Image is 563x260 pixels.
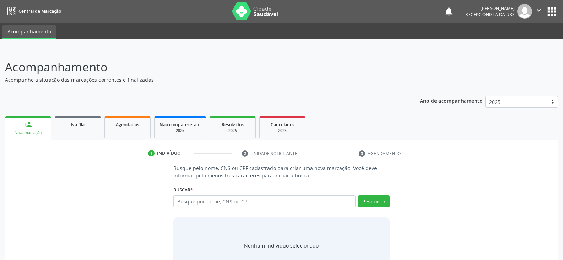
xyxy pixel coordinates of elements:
span: Central de Marcação [18,8,61,14]
div: 2025 [265,128,300,133]
span: Na fila [71,122,85,128]
i:  [535,6,543,14]
div: 1 [148,150,155,156]
p: Busque pelo nome, CNS ou CPF cadastrado para criar uma nova marcação. Você deve informar pelo men... [173,164,390,179]
input: Busque por nome, CNS ou CPF [173,195,356,207]
div: 2025 [215,128,250,133]
button: notifications [444,6,454,16]
div: Indivíduo [157,150,181,156]
p: Ano de acompanhamento [420,96,483,105]
button: apps [546,5,558,18]
span: Resolvidos [222,122,244,128]
a: Central de Marcação [5,5,61,17]
div: Nova marcação [10,130,46,136]
label: Buscar [173,184,193,195]
div: person_add [24,121,32,128]
span: Agendados [116,122,139,128]
p: Acompanhamento [5,58,392,76]
div: 2025 [159,128,201,133]
img: img [517,4,532,19]
div: Nenhum indivíduo selecionado [244,242,319,249]
div: [PERSON_NAME] [465,5,515,11]
span: Recepcionista da UBS [465,11,515,17]
p: Acompanhe a situação das marcações correntes e finalizadas [5,76,392,84]
button:  [532,4,546,19]
span: Não compareceram [159,122,201,128]
button: Pesquisar [358,195,390,207]
a: Acompanhamento [2,25,56,39]
span: Cancelados [271,122,294,128]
